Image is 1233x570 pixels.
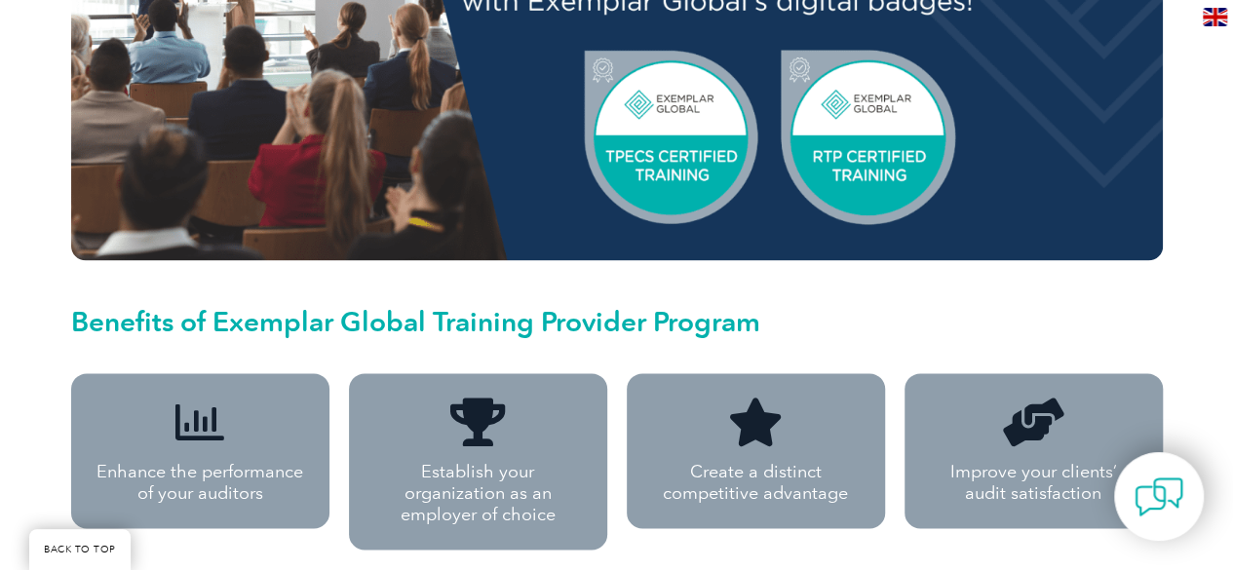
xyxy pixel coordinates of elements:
[651,461,861,504] p: Create a distinct competitive advantage
[1203,8,1227,26] img: en
[929,461,1138,504] p: Improve your clients’ audit satisfaction
[1135,473,1183,521] img: contact-chat.png
[370,461,586,525] p: Establish your organization as an employer of choice
[96,461,305,504] p: Enhance the performance of your auditors
[29,529,131,570] a: BACK TO TOP
[71,306,1163,337] h2: Benefits of Exemplar Global Training Provider Program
